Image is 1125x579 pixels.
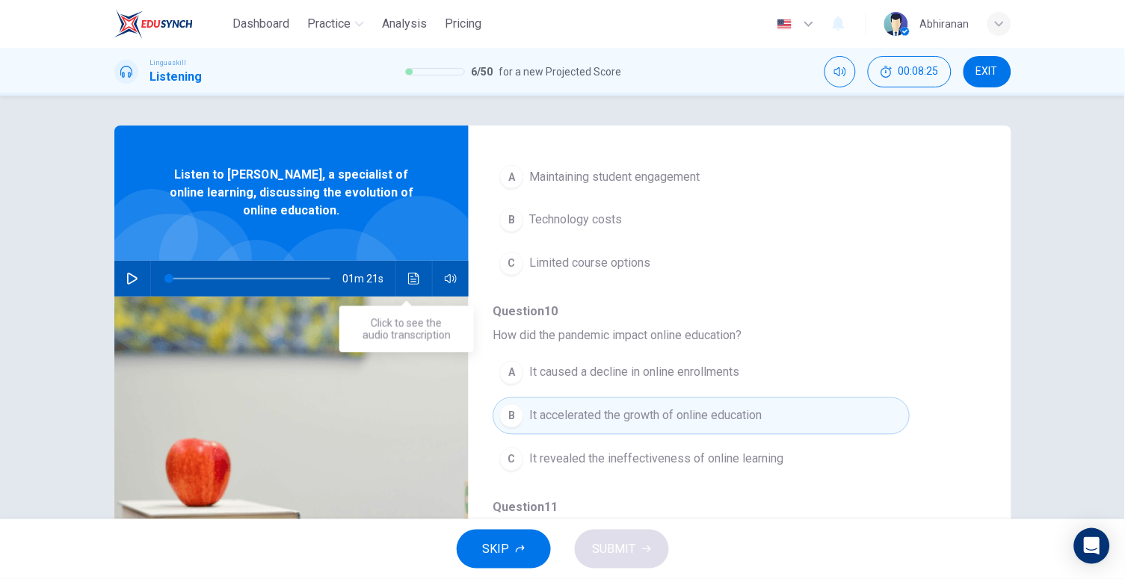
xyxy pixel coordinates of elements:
button: SKIP [457,530,551,569]
button: Analysis [376,10,433,37]
img: EduSynch logo [114,9,193,39]
span: Analysis [382,15,427,33]
span: for a new Projected Score [499,63,621,81]
span: It caused a decline in online enrollments [529,364,739,382]
span: 01m 21s [342,261,395,297]
div: A [499,165,523,189]
span: It accelerated the growth of online education [529,407,762,425]
div: Abhiranan [920,15,970,33]
span: It revealed the ineffectiveness of online learning [529,450,783,468]
button: BIt accelerated the growth of online education [493,397,909,435]
button: CIt revealed the ineffectiveness of online learning [493,441,909,478]
div: Hide [868,56,952,87]
div: Open Intercom Messenger [1074,528,1110,564]
span: 6 / 50 [471,63,493,81]
button: AIt caused a decline in online enrollments [493,354,909,391]
span: Listen to [PERSON_NAME], a specialist of online learning, discussing the evolution of online educ... [163,166,421,220]
div: Click to see the audio transcription [339,306,474,353]
img: en [775,19,794,30]
button: EXIT [964,56,1011,87]
button: Dashboard [226,10,295,37]
span: Dashboard [232,15,289,33]
span: Limited course options [529,255,650,273]
div: C [499,448,523,471]
span: Linguaskill [150,58,187,68]
span: Question 11 [493,499,963,517]
button: Pricing [439,10,487,37]
button: BTechnology costs [493,202,909,239]
div: B [499,404,523,428]
span: Question 10 [493,303,963,321]
span: Pricing [445,15,481,33]
div: A [499,361,523,385]
span: EXIT [976,66,998,78]
div: Mute [825,56,856,87]
button: Click to see the audio transcription [402,261,426,297]
h1: Listening [150,68,203,86]
span: Maintaining student engagement [529,168,700,186]
span: SKIP [483,539,510,560]
button: Practice [301,10,370,37]
a: EduSynch logo [114,9,227,39]
button: AMaintaining student engagement [493,158,909,196]
button: CLimited course options [493,245,909,282]
div: C [499,252,523,276]
img: Profile picture [884,12,908,36]
div: B [499,208,523,232]
span: Practice [307,15,351,33]
span: 00:08:25 [899,66,939,78]
span: How did the pandemic impact online education? [493,327,963,345]
span: Technology costs [529,211,622,229]
button: 00:08:25 [868,56,952,87]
